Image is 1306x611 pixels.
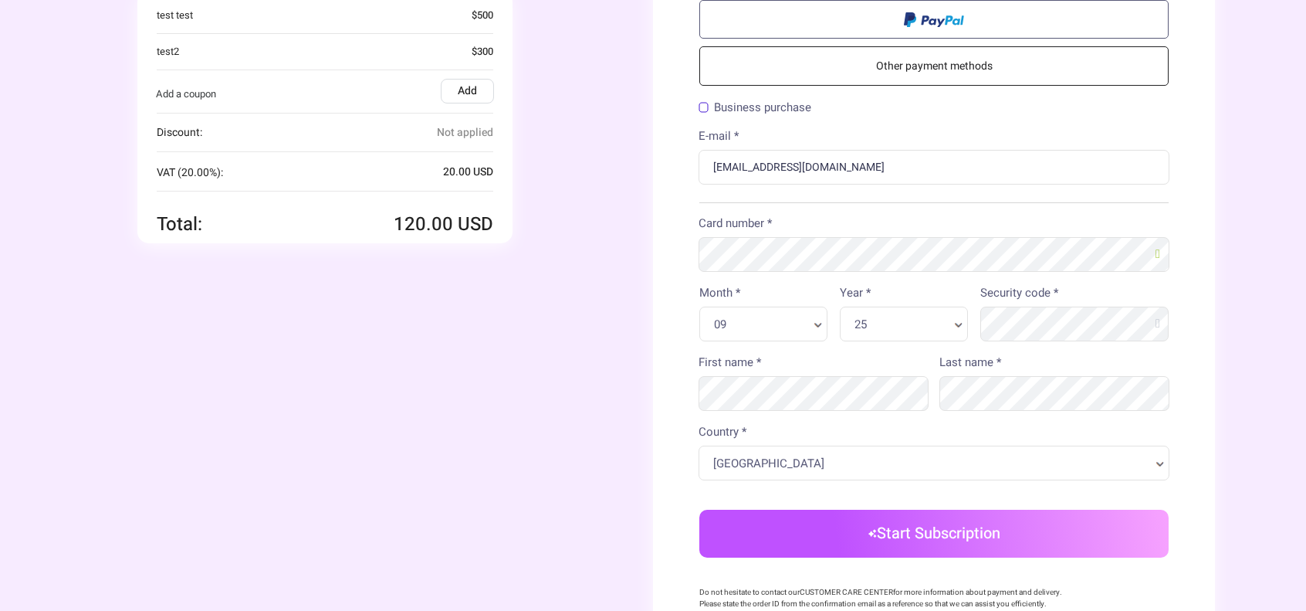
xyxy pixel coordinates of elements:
label: Business purchase [699,102,811,114]
span: VAT (20.00%): [157,165,223,181]
a: 25 [854,317,967,337]
a: Other payment methods [699,46,1169,86]
span: Not applied [437,124,493,141]
span: $300 [472,44,493,59]
span: USD [458,211,493,238]
i: .00 [426,211,453,238]
a: 09 [714,317,827,337]
a: [GEOGRAPHIC_DATA] [713,456,1169,476]
label: Card number * [699,215,772,233]
a: CUSTOMER CARE CENTER [800,587,893,598]
span: test2 [157,44,179,59]
label: Security code * [980,284,1058,302]
span: Total: [157,211,202,238]
p: Do not hesitate to contact our for more information about payment and delivery. Please state the ... [699,587,1169,610]
span: 120 [394,211,453,238]
label: Country * [699,423,746,441]
img: icon [868,529,877,538]
span: 25 [854,317,947,332]
span: Add a coupon [156,87,216,102]
label: E-mail * [699,127,739,145]
label: Month * [699,284,740,302]
span: test test [157,8,193,23]
label: Add [441,79,494,104]
label: First name * [699,354,761,372]
label: Last name * [939,354,1001,372]
span: 09 [714,317,807,332]
button: Start Subscription [699,510,1169,558]
span: [GEOGRAPHIC_DATA] [713,456,1149,471]
span: $500 [472,8,493,23]
label: Year * [840,284,871,302]
span: Discount: [157,124,202,141]
i: .00 [455,164,471,180]
span: USD [473,164,493,180]
span: 20 [443,164,471,180]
